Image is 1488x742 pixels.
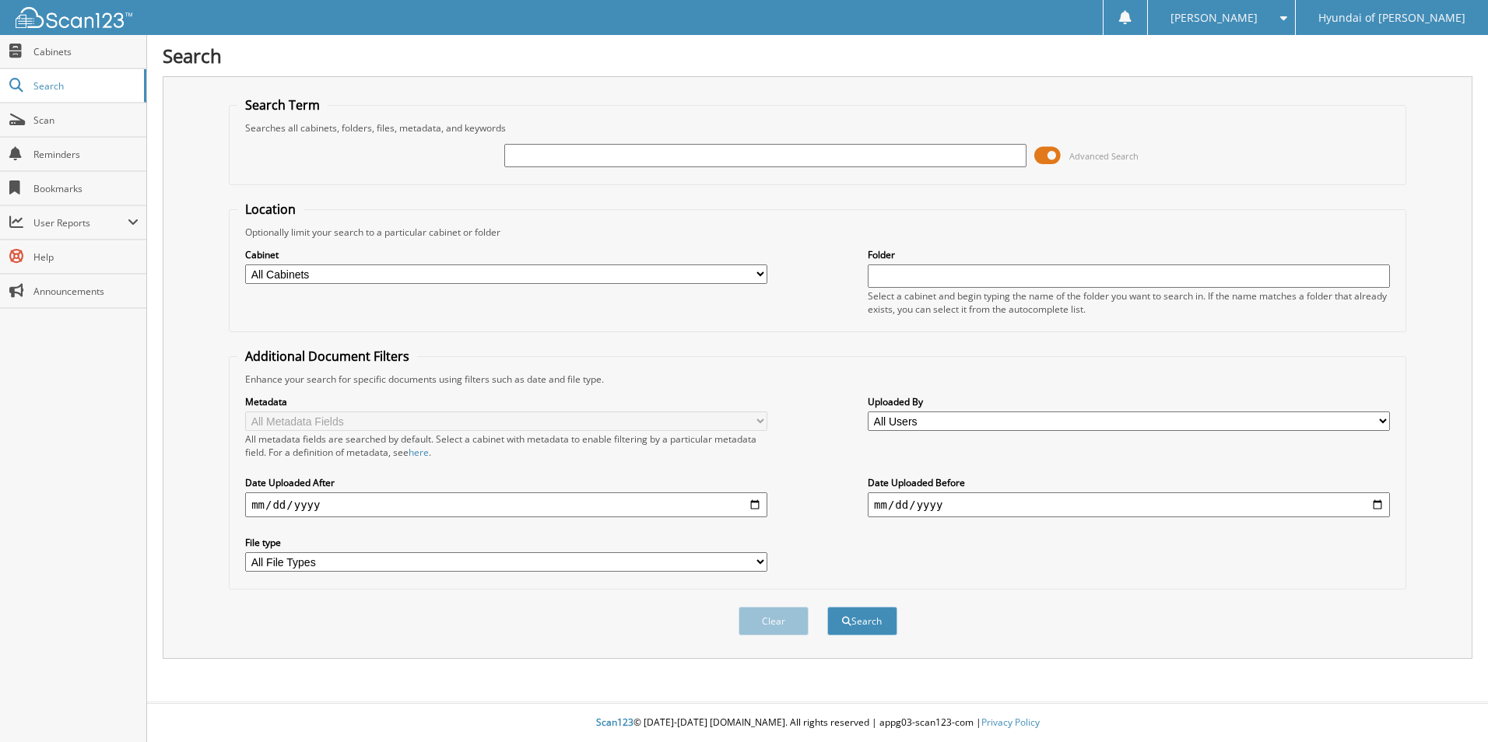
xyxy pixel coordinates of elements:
span: Help [33,250,139,264]
legend: Search Term [237,96,328,114]
span: Hyundai of [PERSON_NAME] [1318,13,1465,23]
legend: Additional Document Filters [237,348,417,365]
span: Cabinets [33,45,139,58]
div: Optionally limit your search to a particular cabinet or folder [237,226,1398,239]
div: All metadata fields are searched by default. Select a cabinet with metadata to enable filtering b... [245,432,767,459]
label: Metadata [245,395,767,408]
span: [PERSON_NAME] [1170,13,1258,23]
label: Uploaded By [868,395,1390,408]
span: Announcements [33,285,139,298]
span: Bookmarks [33,182,139,195]
legend: Location [237,201,304,218]
span: Scan [33,114,139,127]
div: © [DATE]-[DATE] [DOMAIN_NAME]. All rights reserved | appg03-scan123-com | [147,704,1488,742]
img: scan123-logo-white.svg [16,7,132,28]
a: Privacy Policy [981,716,1040,729]
button: Clear [739,607,809,635]
a: here [409,446,429,459]
div: Enhance your search for specific documents using filters such as date and file type. [237,373,1398,386]
input: end [868,492,1390,517]
span: Search [33,79,136,93]
label: Date Uploaded Before [868,476,1390,489]
span: User Reports [33,216,128,229]
div: Searches all cabinets, folders, files, metadata, and keywords [237,121,1398,135]
span: Advanced Search [1069,150,1139,162]
span: Scan123 [596,716,633,729]
label: Date Uploaded After [245,476,767,489]
button: Search [827,607,897,635]
label: Folder [868,248,1390,261]
label: File type [245,536,767,549]
span: Reminders [33,148,139,161]
h1: Search [163,43,1472,68]
label: Cabinet [245,248,767,261]
input: start [245,492,767,517]
div: Select a cabinet and begin typing the name of the folder you want to search in. If the name match... [868,289,1390,316]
